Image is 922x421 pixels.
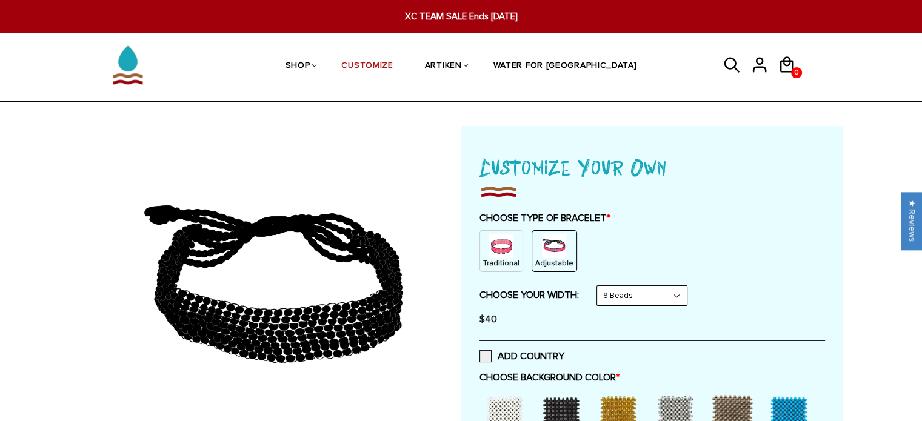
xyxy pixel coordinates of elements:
p: Adjustable [535,258,573,268]
a: CUSTOMIZE [341,35,393,98]
img: string.PNG [542,234,566,258]
label: CHOOSE YOUR WIDTH: [479,289,579,301]
label: CHOOSE TYPE OF BRACELET [479,212,825,224]
span: XC TEAM SALE Ends [DATE] [284,10,638,24]
a: SHOP [286,35,310,98]
a: 0 [778,78,805,79]
div: Non String [479,230,523,272]
p: Traditional [483,258,519,268]
label: ADD COUNTRY [479,350,564,362]
h1: Customize Your Own [479,150,825,183]
a: WATER FOR [GEOGRAPHIC_DATA] [493,35,637,98]
img: imgboder_100x.png [479,183,517,200]
span: $40 [479,313,497,325]
a: ARTIKEN [425,35,462,98]
span: 0 [792,64,801,82]
div: Click to open Judge.me floating reviews tab [901,192,922,250]
img: non-string.png [489,234,513,258]
label: CHOOSE BACKGROUND COLOR [479,371,825,383]
div: String [532,230,577,272]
